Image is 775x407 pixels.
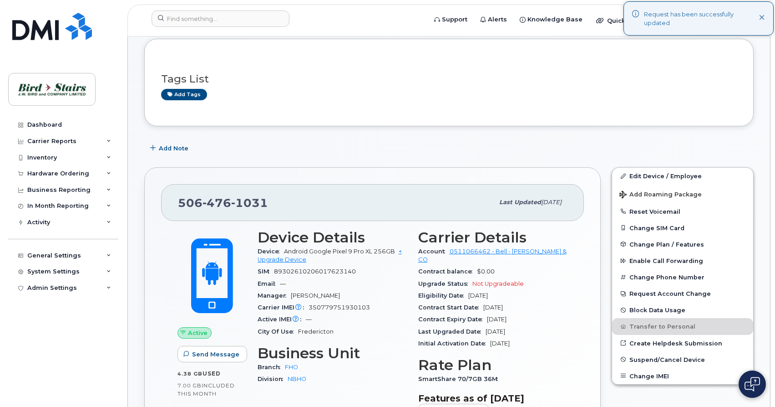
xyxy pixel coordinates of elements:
[258,304,309,311] span: Carrier IMEI
[177,382,202,389] span: 7.00 GB
[428,10,474,29] a: Support
[486,328,505,335] span: [DATE]
[159,144,188,153] span: Add Note
[258,328,298,335] span: City Of Use
[177,382,235,397] span: included this month
[258,316,306,323] span: Active IMEI
[619,191,702,200] span: Add Roaming Package
[192,350,239,359] span: Send Message
[527,15,583,24] span: Knowledge Base
[644,10,759,27] div: Request has been successfully updated
[487,316,507,323] span: [DATE]
[612,185,753,203] button: Add Roaming Package
[612,318,753,335] button: Transfer to Personal
[612,335,753,351] a: Create Helpdesk Submission
[298,328,334,335] span: Fredericton
[258,229,407,246] h3: Device Details
[477,268,495,275] span: $0.00
[612,168,753,184] a: Edit Device / Employee
[418,280,472,287] span: Upgrade Status
[442,15,467,24] span: Support
[629,356,705,363] span: Suspend/Cancel Device
[490,340,510,347] span: [DATE]
[309,304,370,311] span: 350779751930103
[285,364,298,371] a: FHO
[612,236,753,252] button: Change Plan / Features
[612,302,753,318] button: Block Data Usage
[258,280,280,287] span: Email
[258,248,284,255] span: Device
[284,248,395,255] span: Android Google Pixel 9 Pro XL 256GB
[258,364,285,371] span: Branch
[258,292,291,299] span: Manager
[418,316,487,323] span: Contract Expiry Date
[418,328,486,335] span: Last Upgraded Date
[291,292,340,299] span: [PERSON_NAME]
[629,258,703,264] span: Enable Call Forwarding
[513,10,589,29] a: Knowledge Base
[418,376,502,382] span: SmartShare 70/7GB 36M
[418,229,568,246] h3: Carrier Details
[418,304,483,311] span: Contract Start Date
[177,371,203,377] span: 4.38 GB
[612,368,753,384] button: Change IMEI
[499,199,541,206] span: Last updated
[203,196,231,210] span: 476
[144,140,196,156] button: Add Note
[612,203,753,220] button: Reset Voicemail
[258,345,407,361] h3: Business Unit
[612,351,753,368] button: Suspend/Cancel Device
[472,280,524,287] span: Not Upgradeable
[468,292,488,299] span: [DATE]
[231,196,268,210] span: 1031
[178,196,268,210] span: 506
[418,248,450,255] span: Account
[612,269,753,285] button: Change Phone Number
[418,393,568,404] h3: Features as of [DATE]
[629,241,704,247] span: Change Plan / Features
[745,377,760,392] img: Open chat
[607,17,640,24] span: Quicklinks
[161,73,737,85] h3: Tags List
[612,285,753,302] button: Request Account Change
[418,357,568,373] h3: Rate Plan
[483,304,503,311] span: [DATE]
[418,248,567,263] a: 0511066462 - Bell - [PERSON_NAME] & CO
[418,340,490,347] span: Initial Activation Date
[280,280,286,287] span: —
[612,252,753,269] button: Enable Call Forwarding
[541,199,562,206] span: [DATE]
[152,10,289,27] input: Find something...
[274,268,356,275] span: 89302610206017623140
[258,268,274,275] span: SIM
[612,220,753,236] button: Change SIM Card
[474,10,513,29] a: Alerts
[590,11,656,30] div: Quicklinks
[306,316,312,323] span: —
[161,89,207,100] a: Add tags
[418,292,468,299] span: Eligibility Date
[203,370,221,377] span: used
[418,268,477,275] span: Contract balance
[188,329,208,337] span: Active
[258,376,288,382] span: Division
[177,346,247,362] button: Send Message
[488,15,507,24] span: Alerts
[288,376,306,382] a: NBHO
